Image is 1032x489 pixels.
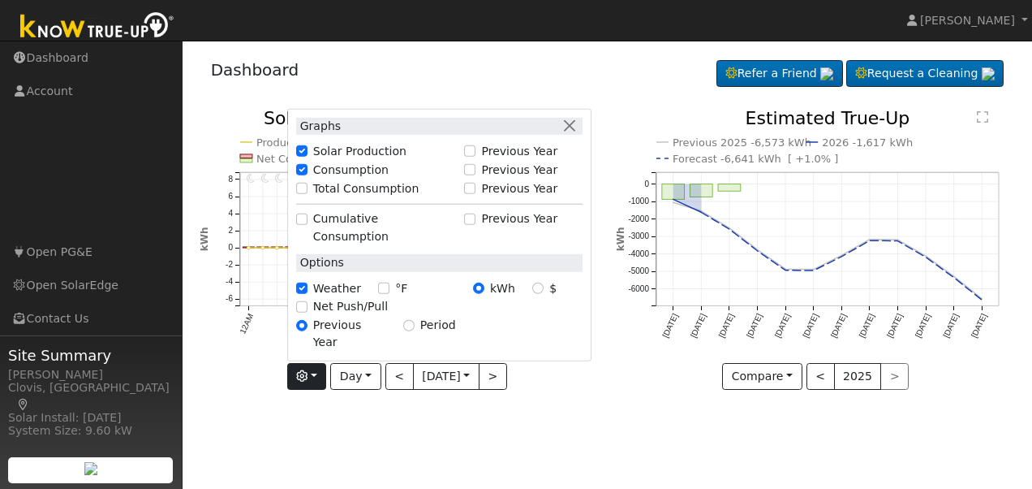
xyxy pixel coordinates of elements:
rect: onclick="" [285,247,296,248]
circle: onclick="" [952,276,956,279]
circle: onclick="" [672,201,675,205]
label: Options [296,254,344,271]
circle: onclick="" [841,255,844,258]
label: Period [420,317,456,334]
div: [PERSON_NAME] [8,366,174,383]
input: Solar Production [296,145,307,157]
circle: onclick="" [260,246,264,249]
label: Net Push/Pull [313,298,388,315]
img: retrieve [820,67,833,80]
circle: onclick="" [699,210,703,213]
circle: onclick="" [897,240,900,243]
button: Compare [722,363,802,391]
text: [DATE] [717,312,736,339]
text: Production 47.0 kWh [256,136,366,149]
circle: onclick="" [812,269,815,272]
text: 4 [228,210,233,219]
circle: onclick="" [756,249,759,252]
rect: onclick="" [243,247,254,248]
label: Cumulative Consumption [313,210,456,244]
circle: onclick="" [275,246,278,249]
input: Previous Year [464,164,475,175]
button: < [806,363,835,391]
i: 12AM - Clear [247,174,255,184]
circle: onclick="" [897,238,900,241]
input: Previous Year [464,145,475,157]
label: Weather [313,279,361,296]
circle: onclick="" [868,240,871,243]
input: Total Consumption [296,183,307,194]
div: Solar Install: [DATE] [8,409,174,426]
input: kWh [473,283,484,294]
text: -6000 [628,284,649,293]
img: retrieve [84,462,97,475]
text: 0 [228,244,233,253]
input: Net Push/Pull [296,301,307,313]
circle: onclick="" [784,269,787,272]
button: [DATE] [413,363,479,391]
text: [DATE] [942,312,961,339]
text: [DATE] [773,312,792,339]
a: Refer a Friend [716,60,843,88]
button: 2025 [834,363,882,391]
text: -4 [226,278,233,287]
text: [DATE] [660,312,679,339]
text: -1000 [628,197,649,206]
text:  [977,110,988,123]
text: -3000 [628,232,649,241]
label: Total Consumption [313,180,419,197]
text: Estimated True-Up [746,108,910,128]
circle: onclick="" [756,249,759,253]
circle: onclick="" [812,268,815,271]
circle: onclick="" [952,275,956,279]
label: Solar Production [313,143,406,160]
text: Forecast -6,641 kWh [ +1.0% ] [673,153,839,165]
text: 2 [228,227,233,236]
text: Net Consumption -27.4 kWh [256,153,406,165]
i: 2AM - Clear [275,174,283,184]
circle: onclick="" [841,254,844,257]
text: [DATE] [885,312,904,339]
label: Graphs [296,117,342,134]
label: kWh [490,279,515,296]
text: Solar Production vs Consumption [264,108,559,128]
a: Dashboard [211,60,299,80]
label: Previous Year [481,210,557,227]
text: kWh [615,227,626,252]
text: 0 [644,180,649,188]
i: 1AM - Clear [260,174,269,184]
a: Map [16,398,31,411]
rect: onclick="" [271,247,282,248]
text: -2 [226,261,233,270]
text: -4000 [628,249,649,258]
text: 2026 -1,617 kWh [822,136,913,149]
input: Consumption [296,164,307,175]
text: kWh [199,227,210,252]
button: > [479,363,507,391]
circle: onclick="" [981,297,984,301]
span: Site Summary [8,344,174,366]
text: 6 [228,192,233,201]
text: -2000 [628,214,649,223]
text: [DATE] [689,312,707,339]
input: $ [532,283,544,294]
circle: onclick="" [728,227,731,231]
text: [DATE] [858,312,876,339]
input: Period [403,320,415,331]
text: [DATE] [914,312,932,339]
label: Previous Year [313,317,386,351]
circle: onclick="" [868,238,871,241]
circle: onclick="" [699,211,703,214]
text: 12AM [238,313,255,335]
button: < [385,363,414,391]
text: 8 [228,175,233,184]
text: -6 [226,295,233,304]
circle: onclick="" [672,198,675,201]
input: °F [378,283,389,294]
text: -5000 [628,267,649,276]
text: [DATE] [829,312,848,339]
circle: onclick="" [981,299,984,302]
text: [DATE] [745,312,763,339]
circle: onclick="" [924,254,927,257]
rect: onclick="" [690,184,713,197]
